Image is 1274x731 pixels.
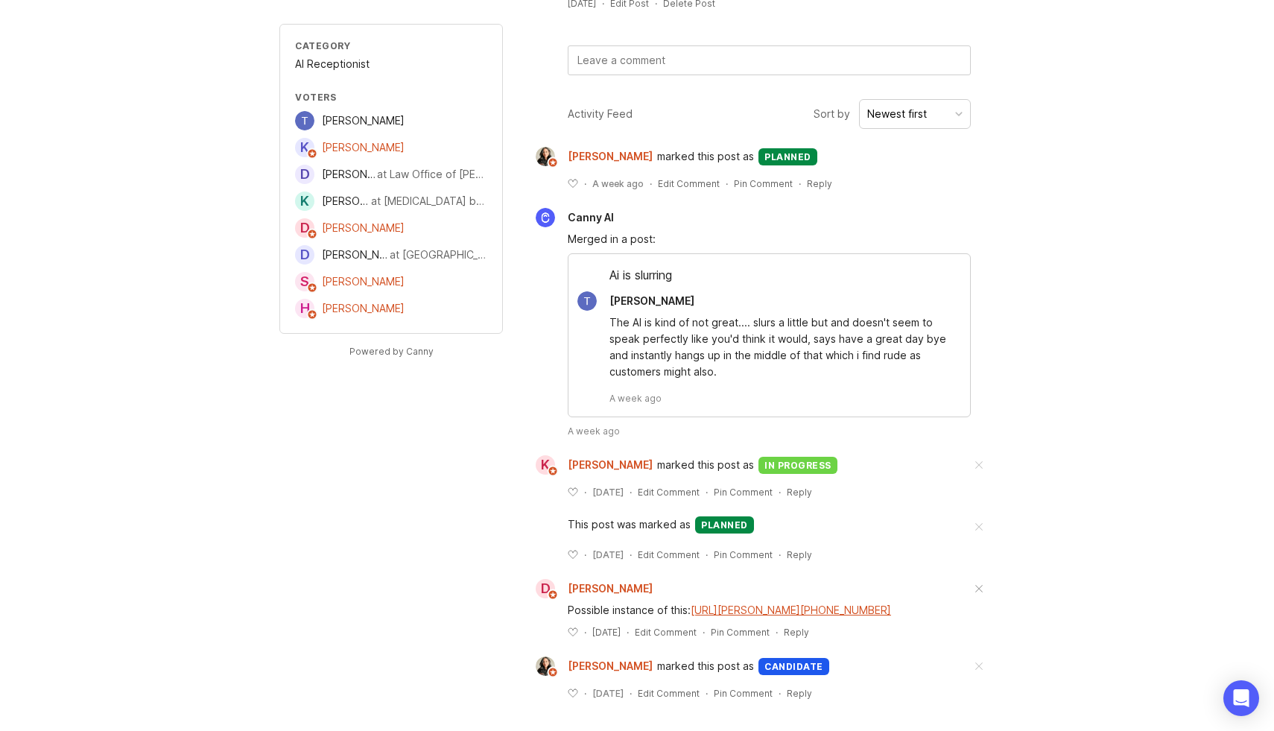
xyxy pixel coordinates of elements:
[295,218,314,238] div: D
[568,658,653,674] span: [PERSON_NAME]
[609,392,662,405] span: A week ago
[548,667,559,678] img: member badge
[658,177,720,190] div: Edit Comment
[758,148,817,165] div: planned
[295,272,405,291] a: S[PERSON_NAME]
[568,231,971,247] div: Merged in a post:
[714,687,773,700] div: Pin Comment
[695,516,754,534] div: planned
[322,302,405,314] span: [PERSON_NAME]
[295,165,487,184] a: D[PERSON_NAME]at Law Office of [PERSON_NAME]
[307,148,318,159] img: member badge
[657,457,754,473] span: marked this post as
[322,248,405,261] span: [PERSON_NAME]
[784,626,809,639] div: Reply
[1223,680,1259,716] div: Open Intercom Messenger
[295,218,405,238] a: D[PERSON_NAME]
[322,275,405,288] span: [PERSON_NAME]
[536,147,555,166] img: Ysabelle Eugenio
[536,208,555,227] img: Canny AI
[758,457,837,474] div: in progress
[638,548,700,561] div: Edit Comment
[779,486,781,499] div: ·
[307,282,318,294] img: member badge
[776,626,778,639] div: ·
[322,114,405,127] span: [PERSON_NAME]
[787,687,812,700] div: Reply
[295,245,314,265] div: D
[536,579,555,598] div: D
[867,106,927,122] div: Newest first
[295,111,314,130] img: Tyler R
[638,687,700,700] div: Edit Comment
[609,314,946,380] div: The AI is kind of not great.... slurs a little but and doesn't seem to speak perfectly like you'd...
[714,548,773,561] div: Pin Comment
[630,548,632,561] div: ·
[592,549,624,560] time: [DATE]
[371,193,487,209] div: at [MEDICAL_DATA] by [PERSON_NAME]
[295,245,487,265] a: D[PERSON_NAME]at [GEOGRAPHIC_DATA]
[390,247,487,263] div: at [GEOGRAPHIC_DATA]
[295,91,487,104] div: Voters
[295,272,314,291] div: S
[295,111,405,130] a: Tyler R[PERSON_NAME]
[568,602,971,618] div: Possible instance of this:
[568,457,653,473] span: [PERSON_NAME]
[295,192,314,211] div: K
[592,487,624,498] time: [DATE]
[548,589,559,601] img: member badge
[630,486,632,499] div: ·
[711,626,770,639] div: Pin Comment
[706,548,708,561] div: ·
[377,166,487,183] div: at Law Office of [PERSON_NAME]
[592,177,644,190] span: A week ago
[295,165,314,184] div: D
[584,548,586,561] div: ·
[548,157,559,168] img: member badge
[536,656,555,676] img: Ysabelle Eugenio
[609,294,694,307] span: [PERSON_NAME]
[714,486,773,499] div: Pin Comment
[295,192,487,211] a: K[PERSON_NAME]at [MEDICAL_DATA] by [PERSON_NAME]
[691,604,891,616] a: [URL][PERSON_NAME][PHONE_NUMBER]
[536,455,555,475] div: K
[758,658,829,675] div: candidate
[779,548,781,561] div: ·
[807,177,832,190] div: Reply
[307,229,318,240] img: member badge
[568,106,633,122] div: Activity Feed
[322,194,405,207] span: [PERSON_NAME]
[347,343,436,360] a: Powered by Canny
[307,309,318,320] img: member badge
[630,687,632,700] div: ·
[799,177,801,190] div: ·
[703,626,705,639] div: ·
[734,177,793,190] div: Pin Comment
[295,299,405,318] a: H[PERSON_NAME]
[568,148,653,165] span: [PERSON_NAME]
[322,221,405,234] span: [PERSON_NAME]
[706,687,708,700] div: ·
[527,579,653,598] a: D[PERSON_NAME]
[295,138,405,157] a: K[PERSON_NAME]
[322,141,405,154] span: [PERSON_NAME]
[787,486,812,499] div: Reply
[638,486,700,499] div: Edit Comment
[657,658,754,674] span: marked this post as
[295,299,314,318] div: H
[568,266,970,291] div: Ai is slurring
[527,656,657,676] a: Ysabelle Eugenio[PERSON_NAME]
[706,486,708,499] div: ·
[568,516,691,534] span: This post was marked as
[584,177,586,190] div: ·
[584,486,586,499] div: ·
[787,548,812,561] div: Reply
[568,211,614,224] span: Canny AI
[584,687,586,700] div: ·
[577,291,597,311] img: Tyler R
[295,138,314,157] div: K
[592,627,621,638] time: [DATE]
[568,582,653,595] span: [PERSON_NAME]
[627,626,629,639] div: ·
[814,106,850,122] span: Sort by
